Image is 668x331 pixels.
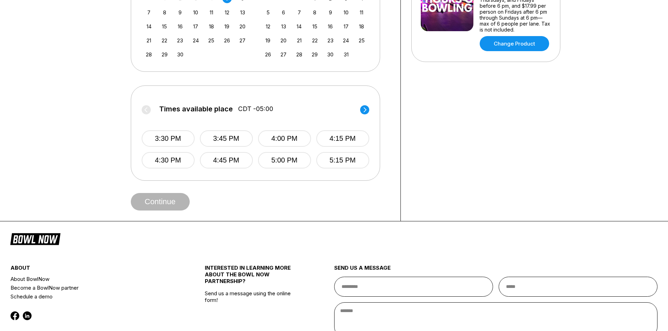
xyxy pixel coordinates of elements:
div: Choose Thursday, October 23rd, 2025 [326,36,335,45]
span: Times available place [159,105,233,113]
button: 5:00 PM [258,152,311,168]
div: Choose Friday, September 12th, 2025 [222,8,232,17]
div: Choose Wednesday, September 10th, 2025 [191,8,201,17]
div: Choose Sunday, October 19th, 2025 [263,36,273,45]
a: Change Product [480,36,549,51]
button: 5:15 PM [316,152,369,168]
div: Choose Tuesday, September 9th, 2025 [175,8,185,17]
div: INTERESTED IN LEARNING MORE ABOUT THE BOWL NOW PARTNERSHIP? [205,264,302,290]
div: Choose Sunday, October 5th, 2025 [263,8,273,17]
button: 4:45 PM [200,152,253,168]
div: send us a message [334,264,658,277]
div: Choose Sunday, September 21st, 2025 [144,36,154,45]
div: Choose Saturday, October 18th, 2025 [357,22,366,31]
div: Choose Monday, September 22nd, 2025 [160,36,169,45]
div: Choose Sunday, September 7th, 2025 [144,8,154,17]
div: Choose Friday, September 26th, 2025 [222,36,232,45]
span: CDT -05:00 [238,105,273,113]
div: Choose Tuesday, September 23rd, 2025 [175,36,185,45]
div: Choose Tuesday, September 30th, 2025 [175,50,185,59]
div: Choose Sunday, September 14th, 2025 [144,22,154,31]
div: Choose Thursday, September 11th, 2025 [207,8,216,17]
div: Choose Monday, October 20th, 2025 [279,36,288,45]
div: Choose Monday, September 8th, 2025 [160,8,169,17]
div: Choose Thursday, September 25th, 2025 [207,36,216,45]
button: 4:30 PM [142,152,195,168]
div: Choose Saturday, September 27th, 2025 [238,36,247,45]
div: about [11,264,172,275]
div: Choose Tuesday, October 21st, 2025 [295,36,304,45]
div: Choose Tuesday, October 7th, 2025 [295,8,304,17]
a: About BowlNow [11,275,172,283]
div: Choose Saturday, October 11th, 2025 [357,8,366,17]
div: Choose Sunday, October 12th, 2025 [263,22,273,31]
a: Schedule a demo [11,292,172,301]
button: 4:00 PM [258,130,311,147]
button: 3:45 PM [200,130,253,147]
div: Choose Sunday, September 28th, 2025 [144,50,154,59]
div: Choose Monday, September 29th, 2025 [160,50,169,59]
div: Choose Wednesday, September 24th, 2025 [191,36,201,45]
div: Choose Monday, October 13th, 2025 [279,22,288,31]
div: Choose Wednesday, October 22nd, 2025 [310,36,319,45]
a: Become a BowlNow partner [11,283,172,292]
div: Choose Friday, October 24th, 2025 [341,36,351,45]
div: Choose Monday, October 6th, 2025 [279,8,288,17]
div: Choose Wednesday, October 15th, 2025 [310,22,319,31]
div: Choose Wednesday, October 8th, 2025 [310,8,319,17]
div: Choose Saturday, October 25th, 2025 [357,36,366,45]
div: Choose Sunday, October 26th, 2025 [263,50,273,59]
div: Choose Tuesday, October 14th, 2025 [295,22,304,31]
div: Choose Friday, September 19th, 2025 [222,22,232,31]
div: Choose Friday, October 31st, 2025 [341,50,351,59]
div: Choose Friday, October 10th, 2025 [341,8,351,17]
div: Choose Thursday, October 16th, 2025 [326,22,335,31]
div: Choose Friday, October 17th, 2025 [341,22,351,31]
div: Choose Monday, September 15th, 2025 [160,22,169,31]
div: Choose Thursday, September 18th, 2025 [207,22,216,31]
div: Choose Saturday, September 20th, 2025 [238,22,247,31]
div: Choose Tuesday, October 28th, 2025 [295,50,304,59]
div: Choose Thursday, October 30th, 2025 [326,50,335,59]
div: Choose Saturday, September 13th, 2025 [238,8,247,17]
div: Choose Thursday, October 9th, 2025 [326,8,335,17]
button: 4:15 PM [316,130,369,147]
div: Choose Tuesday, September 16th, 2025 [175,22,185,31]
button: 3:30 PM [142,130,195,147]
div: Choose Wednesday, September 17th, 2025 [191,22,201,31]
div: Choose Wednesday, October 29th, 2025 [310,50,319,59]
div: Choose Monday, October 27th, 2025 [279,50,288,59]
